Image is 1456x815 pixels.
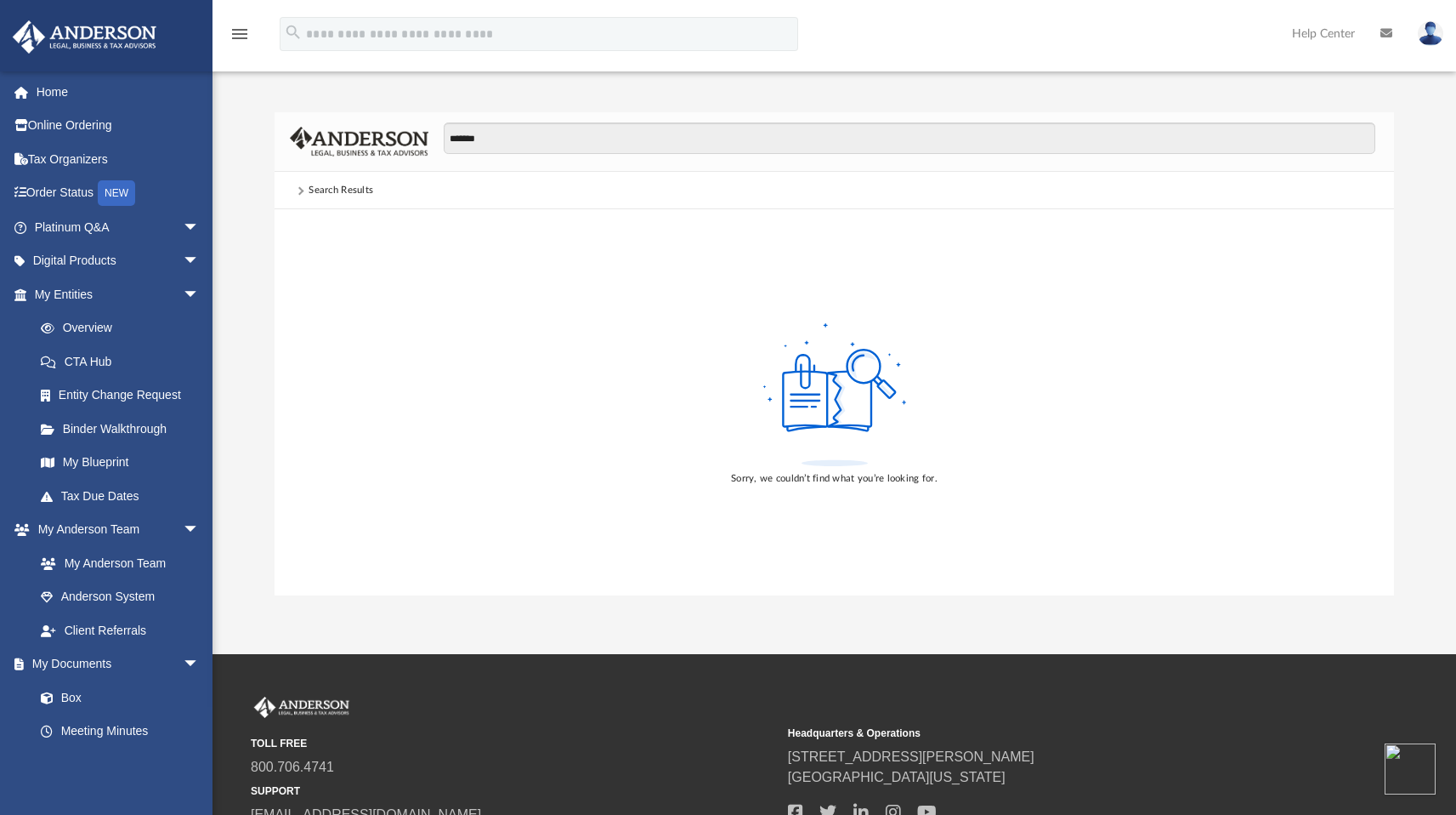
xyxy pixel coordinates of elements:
[284,23,303,42] i: search
[12,210,225,244] a: Platinum Q&Aarrow_drop_down
[12,244,225,278] a: Digital Productsarrow_drop_down
[24,613,217,647] a: Client Referrals
[183,244,217,279] span: arrow_drop_down
[183,210,217,245] span: arrow_drop_down
[24,748,208,782] a: Forms Library
[24,379,225,413] a: Entity Change Request
[12,513,217,547] a: My Anderson Teamarrow_drop_down
[251,736,776,751] small: TOLL FREE
[183,277,217,312] span: arrow_drop_down
[251,697,353,719] img: Anderson Advisors Platinum Portal
[183,647,217,682] span: arrow_drop_down
[788,749,1034,764] a: [STREET_ADDRESS][PERSON_NAME]
[12,142,225,176] a: Tax Organizers
[12,75,225,109] a: Home
[309,183,373,198] div: Search Results
[251,760,334,774] a: 800.706.4741
[788,770,1006,784] a: [GEOGRAPHIC_DATA][US_STATE]
[24,311,225,345] a: Overview
[24,479,225,513] a: Tax Due Dates
[12,647,217,681] a: My Documentsarrow_drop_down
[24,580,217,614] a: Anderson System
[12,109,225,143] a: Online Ordering
[251,784,776,799] small: SUPPORT
[731,471,938,487] div: Sorry, we couldn’t find what you’re looking for.
[229,24,250,44] i: menu
[1418,21,1443,46] img: User Pic
[229,32,250,44] a: menu
[24,681,208,715] a: Box
[24,446,217,480] a: My Blueprint
[788,726,1313,741] small: Headquarters & Operations
[183,513,217,548] span: arrow_drop_down
[24,412,225,446] a: Binder Walkthrough
[444,123,1375,155] input: Search files and folders
[12,277,225,311] a: My Entitiesarrow_drop_down
[8,20,161,54] img: Anderson Advisors Platinum Portal
[98,180,135,206] div: NEW
[12,176,225,211] a: Order StatusNEW
[24,345,225,379] a: CTA Hub
[24,715,217,749] a: Meeting Minutes
[24,546,208,580] a: My Anderson Team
